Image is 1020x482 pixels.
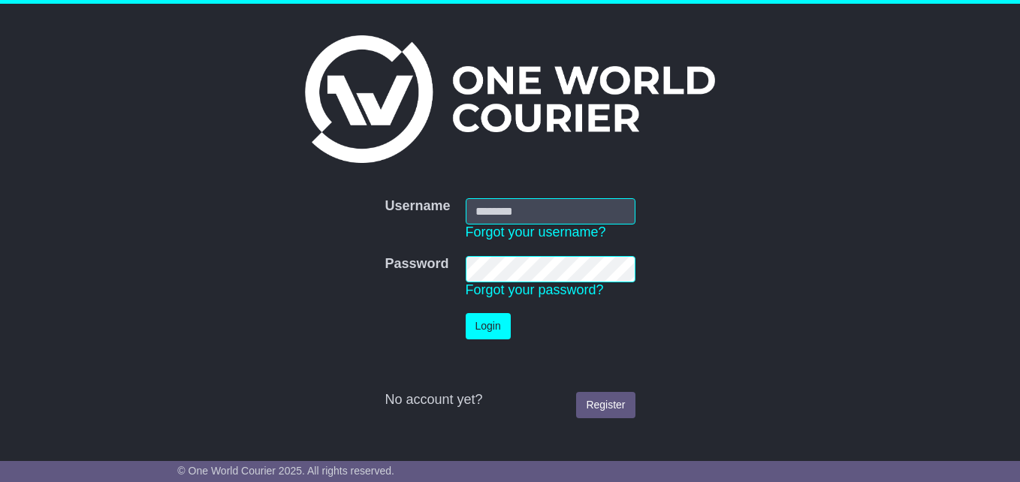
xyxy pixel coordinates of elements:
[466,313,511,339] button: Login
[385,392,635,408] div: No account yet?
[177,465,394,477] span: © One World Courier 2025. All rights reserved.
[466,282,604,297] a: Forgot your password?
[385,256,448,273] label: Password
[385,198,450,215] label: Username
[466,224,606,239] a: Forgot your username?
[305,35,715,163] img: One World
[576,392,635,418] a: Register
